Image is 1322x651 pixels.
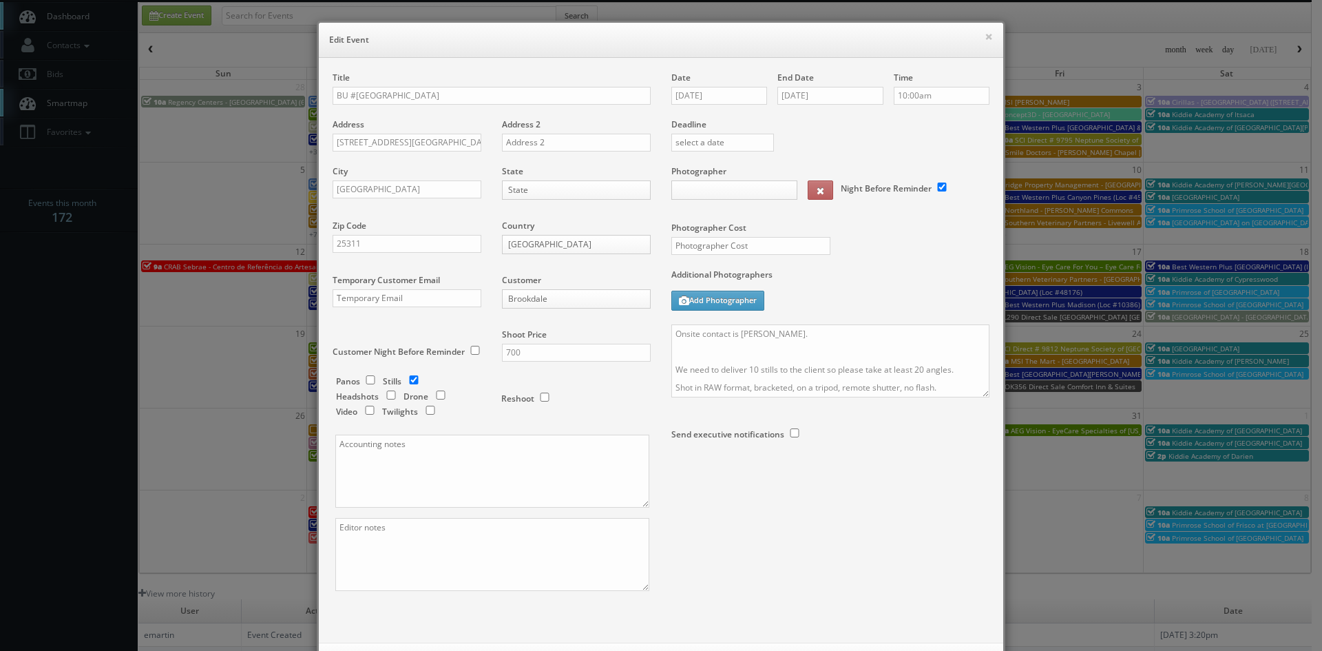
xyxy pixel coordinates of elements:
label: Zip Code [333,220,366,231]
label: Time [894,72,913,83]
label: Panos [336,375,360,387]
label: Photographer Cost [661,222,1000,234]
input: Select a date [671,87,767,105]
h6: Edit Event [329,33,993,47]
input: Temporary Email [333,289,481,307]
input: Photographer Cost [671,237,830,255]
button: Add Photographer [671,291,764,311]
input: select a date [671,134,774,152]
button: × [985,32,993,41]
input: Shoot Price [502,344,651,362]
label: Send executive notifications [671,428,784,440]
label: Date [671,72,691,83]
label: State [502,165,523,177]
label: Title [333,72,350,83]
label: Reshoot [501,393,534,404]
input: Address 2 [502,134,651,152]
label: Address [333,118,364,130]
label: Stills [383,375,401,387]
label: Customer Night Before Reminder [333,346,465,358]
input: Address [333,134,481,152]
a: State [502,180,651,200]
label: Shoot Price [502,329,547,340]
label: Drone [403,391,428,402]
label: Night Before Reminder [841,183,932,194]
label: Additional Photographers [671,269,989,287]
span: [GEOGRAPHIC_DATA] [508,236,632,254]
label: Deadline [661,118,1000,130]
label: Country [502,220,534,231]
label: End Date [777,72,814,83]
label: Temporary Customer Email [333,274,440,286]
label: Address 2 [502,118,541,130]
input: Title [333,87,651,105]
span: State [508,181,632,199]
input: Select a date [777,87,883,105]
a: Brookdale [502,289,651,309]
label: Customer [502,274,541,286]
span: Brookdale [508,290,632,308]
a: [GEOGRAPHIC_DATA] [502,235,651,254]
label: Video [336,406,357,417]
label: City [333,165,348,177]
input: City [333,180,481,198]
label: Twilights [382,406,418,417]
label: Photographer [671,165,726,177]
input: Zip Code [333,235,481,253]
label: Headshots [336,391,379,402]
